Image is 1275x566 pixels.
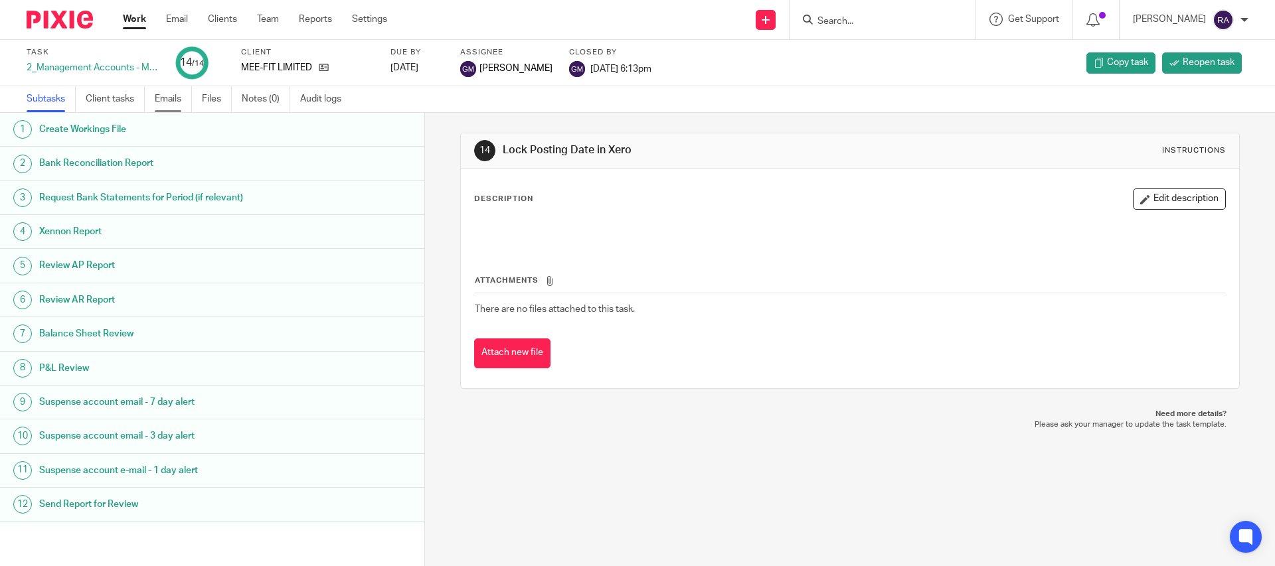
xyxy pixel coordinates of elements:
a: Emails [155,86,192,112]
a: Notes (0) [242,86,290,112]
h1: Request Bank Statements for Period (if relevant) [39,188,288,208]
div: 8 [13,359,32,378]
a: Team [257,13,279,26]
a: Reopen task [1162,52,1242,74]
a: Settings [352,13,387,26]
div: 14 [474,140,495,161]
div: 3 [13,188,32,207]
label: Task [27,47,159,58]
div: 1 [13,120,32,139]
span: [DATE] 6:13pm [590,64,651,73]
small: /14 [192,60,204,67]
h1: Xennon Report [39,222,288,242]
span: Reopen task [1183,56,1234,69]
div: 7 [13,324,32,343]
a: Client tasks [86,86,145,112]
p: [PERSON_NAME] [1133,13,1206,26]
h1: Suspense account email - 7 day alert [39,392,288,412]
span: There are no files attached to this task. [475,305,635,314]
h1: Lock Posting Date in Xero [503,143,879,157]
div: 2_Management Accounts - Monthly - NEW - FWD [27,61,159,74]
h1: Send Report for Review [39,494,288,514]
a: Copy task [1086,52,1155,74]
img: svg%3E [1213,9,1234,31]
label: Due by [390,47,444,58]
h1: Suspense account email - 3 day alert [39,426,288,446]
a: Work [123,13,146,26]
img: svg%3E [569,61,585,77]
p: MEE-FIT LIMITED [241,61,312,74]
div: 10 [13,427,32,445]
label: Closed by [569,47,651,58]
div: Instructions [1162,145,1226,156]
div: 12 [13,495,32,514]
p: Description [474,194,533,204]
div: 9 [13,393,32,411]
div: 4 [13,222,32,241]
a: Files [202,86,232,112]
h1: Review AR Report [39,290,288,310]
a: Clients [208,13,237,26]
h1: Bank Reconciliation Report [39,153,288,173]
span: Attachments [475,277,539,284]
p: Please ask your manager to update the task template. [473,419,1226,430]
span: Copy task [1107,56,1148,69]
div: 11 [13,461,32,480]
h1: P&L Review [39,358,288,378]
div: 2 [13,155,32,173]
input: Search [816,16,936,28]
a: Subtasks [27,86,76,112]
div: 6 [13,291,32,309]
p: Need more details? [473,409,1226,419]
img: svg%3E [460,61,476,77]
a: Email [166,13,188,26]
span: Get Support [1008,15,1059,24]
button: Attach new file [474,338,551,368]
a: Audit logs [300,86,351,112]
div: [DATE] [390,61,444,74]
h1: Review AP Report [39,255,288,275]
button: Edit description [1133,188,1226,210]
div: 5 [13,257,32,275]
span: [PERSON_NAME] [479,62,552,75]
div: 14 [180,55,204,70]
a: Reports [299,13,332,26]
img: Pixie [27,11,93,29]
h1: Suspense account e-mail - 1 day alert [39,460,288,480]
label: Client [241,47,374,58]
label: Assignee [460,47,552,58]
h1: Balance Sheet Review [39,324,288,344]
h1: Create Workings File [39,119,288,139]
